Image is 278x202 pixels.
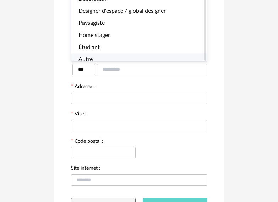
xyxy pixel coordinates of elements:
label: Ville : [71,111,87,118]
span: Autre [78,56,93,62]
span: Designer d'espace / global designer [78,8,166,14]
span: Étudiant [78,44,100,50]
span: Home stager [78,32,110,38]
label: Site internet : [71,166,100,172]
label: Adresse : [71,84,95,91]
span: Paysagiste [78,20,105,26]
label: Code postal : [71,139,103,145]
